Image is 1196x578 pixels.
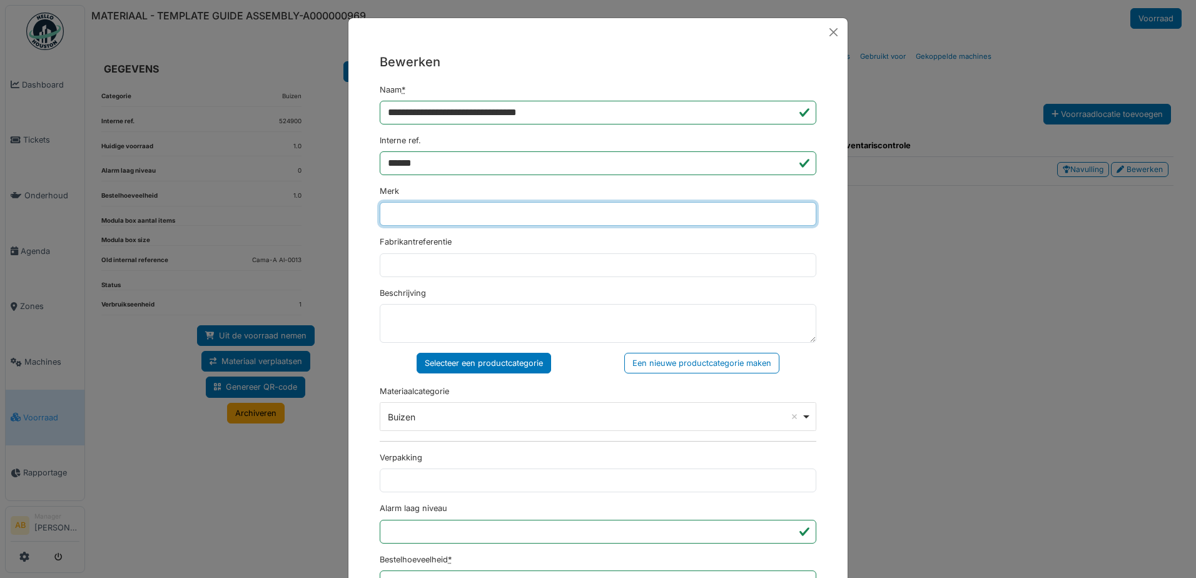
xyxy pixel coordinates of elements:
[380,53,816,71] h5: Bewerken
[380,287,426,299] label: Beschrijving
[380,385,449,397] label: Materiaalcategorie
[824,23,843,41] button: Close
[388,410,801,423] div: Buizen
[380,502,447,514] label: Alarm laag niveau
[380,134,421,146] label: Interne ref.
[624,353,779,373] div: Een nieuwe productcategorie maken
[448,555,452,564] abbr: Verplicht
[380,236,452,248] label: Fabrikantreferentie
[380,185,399,197] label: Merk
[380,452,422,464] label: Verpakking
[417,353,551,373] div: Selecteer een productcategorie
[380,554,452,565] label: Bestelhoeveelheid
[788,410,801,423] button: Remove item: '750'
[402,85,405,94] abbr: Verplicht
[380,84,405,96] label: Naam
